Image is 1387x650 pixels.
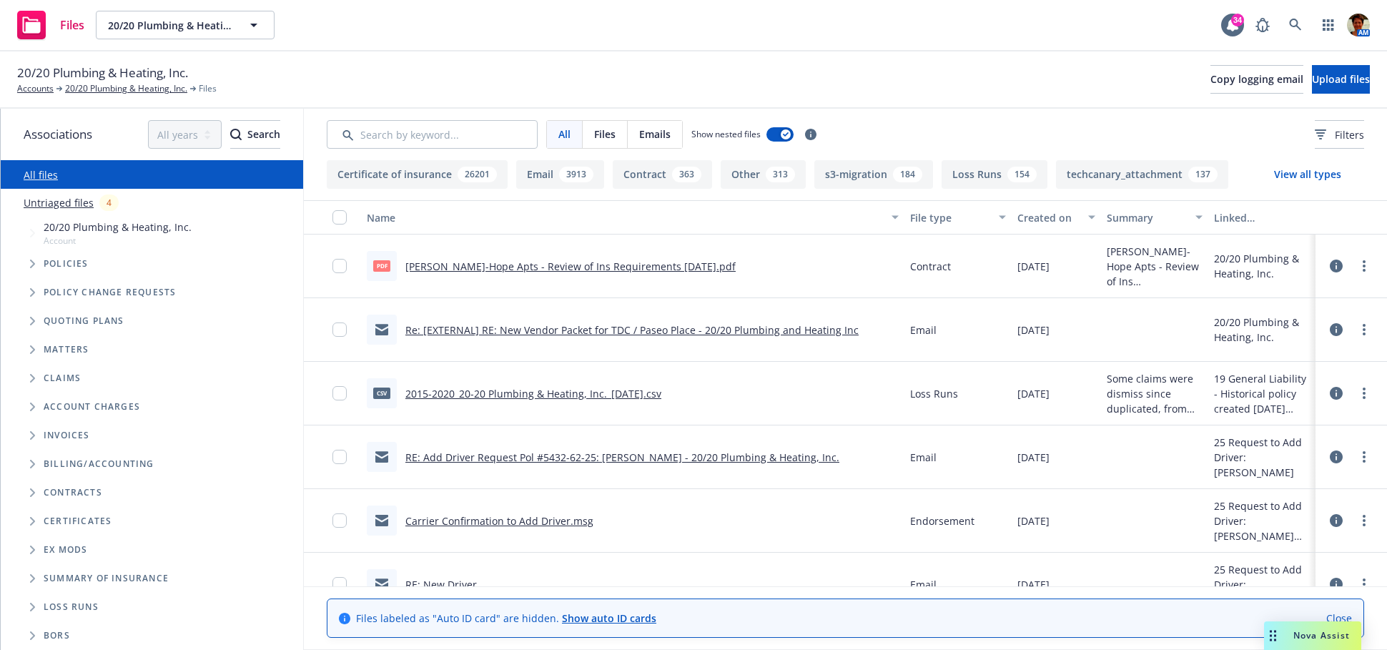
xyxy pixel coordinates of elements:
span: Billing/Accounting [44,460,154,468]
span: Copy logging email [1210,72,1303,86]
div: 137 [1188,167,1218,182]
input: Select all [332,210,347,225]
a: RE: New Driver [405,578,477,591]
span: Upload files [1312,72,1370,86]
span: [DATE] [1017,259,1050,274]
button: Linked associations [1208,200,1316,235]
div: 34 [1231,14,1244,26]
a: more [1356,257,1373,275]
button: Summary [1101,200,1208,235]
button: Email [516,160,604,189]
button: Loss Runs [942,160,1047,189]
a: more [1356,385,1373,402]
span: csv [373,388,390,398]
div: File type [910,210,990,225]
button: Certificate of insurance [327,160,508,189]
span: Quoting plans [44,317,124,325]
div: 25 Request to Add Driver: [PERSON_NAME] [1214,562,1310,607]
span: 20/20 Plumbing & Heating, Inc. [108,18,232,33]
div: 184 [893,167,922,182]
span: Files labeled as "Auto ID card" are hidden. [356,611,656,626]
div: Linked associations [1214,210,1310,225]
span: Show nested files [691,128,761,140]
div: 363 [672,167,701,182]
button: s3-migration [814,160,933,189]
a: All files [24,168,58,182]
span: [DATE] [1017,322,1050,338]
div: Name [367,210,883,225]
a: Switch app [1314,11,1343,39]
a: more [1356,512,1373,529]
div: Search [230,121,280,148]
div: Tree Example [1,217,303,450]
a: Report a Bug [1248,11,1277,39]
span: Certificates [44,517,112,526]
button: File type [904,200,1012,235]
span: Summary of insurance [44,574,169,583]
input: Toggle Row Selected [332,513,347,528]
button: Copy logging email [1210,65,1303,94]
button: Upload files [1312,65,1370,94]
a: more [1356,448,1373,466]
div: Drag to move [1264,621,1282,650]
a: Show auto ID cards [562,611,656,625]
span: 20/20 Plumbing & Heating, Inc. [17,64,188,82]
span: Email [910,577,937,592]
span: Endorsement [910,513,974,528]
div: Summary [1107,210,1187,225]
span: Files [60,19,84,31]
img: photo [1347,14,1370,36]
button: Name [361,200,904,235]
input: Toggle Row Selected [332,259,347,273]
div: Created on [1017,210,1080,225]
button: Created on [1012,200,1101,235]
span: Contract [910,259,951,274]
span: [PERSON_NAME]-Hope Apts - Review of Ins Requirements [DATE] [1107,244,1203,289]
button: Filters [1315,120,1364,149]
button: View all types [1251,160,1364,189]
span: [DATE] [1017,386,1050,401]
span: Some claims were dismiss since duplicated, from 156 claims to 154 [1107,371,1203,416]
a: 2015-2020_20-20 Plumbing & Heating, Inc._[DATE].csv [405,387,661,400]
div: 3913 [559,167,593,182]
span: Associations [24,125,92,144]
div: 20/20 Plumbing & Heating, Inc. [1214,251,1310,281]
a: RE: Add Driver Request Pol #5432-62-25: [PERSON_NAME] - 20/20 Plumbing & Heating, Inc. [405,450,839,464]
a: Untriaged files [24,195,94,210]
a: [PERSON_NAME]-Hope Apts - Review of Ins Requirements [DATE].pdf [405,260,736,273]
span: [DATE] [1017,577,1050,592]
button: 20/20 Plumbing & Heating, Inc. [96,11,275,39]
span: pdf [373,260,390,271]
span: Policy change requests [44,288,176,297]
span: Emails [639,127,671,142]
span: Filters [1315,127,1364,142]
a: Accounts [17,82,54,95]
div: 20/20 Plumbing & Heating, Inc. [1214,315,1310,345]
button: Nova Assist [1264,621,1361,650]
span: Ex Mods [44,546,87,554]
button: techcanary_attachment [1056,160,1228,189]
span: Account [44,235,192,247]
span: Loss Runs [910,386,958,401]
input: Toggle Row Selected [332,450,347,464]
span: Matters [44,345,89,354]
input: Search by keyword... [327,120,538,149]
svg: Search [230,129,242,140]
div: 19 General Liability - Historical policy created [DATE] 11:24:06 [1214,371,1310,416]
button: SearchSearch [230,120,280,149]
div: 154 [1007,167,1037,182]
span: All [558,127,571,142]
div: 313 [766,167,795,182]
button: Other [721,160,806,189]
span: [DATE] [1017,450,1050,465]
a: more [1356,321,1373,338]
span: [DATE] [1017,513,1050,528]
input: Toggle Row Selected [332,577,347,591]
a: Close [1326,611,1352,626]
a: more [1356,576,1373,593]
span: Nova Assist [1293,629,1350,641]
a: Search [1281,11,1310,39]
span: BORs [44,631,70,640]
div: 4 [99,194,119,211]
div: 25 Request to Add Driver: [PERSON_NAME] [1214,435,1310,480]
